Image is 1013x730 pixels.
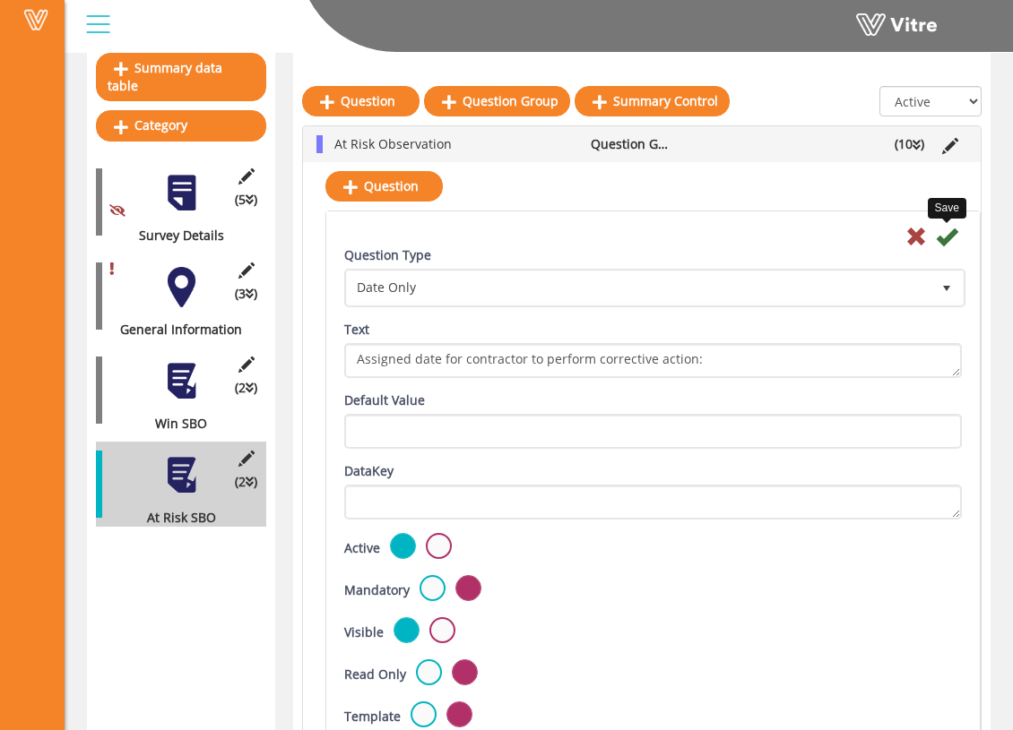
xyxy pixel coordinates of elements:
div: Save [928,198,966,219]
div: Win SBO [96,415,253,433]
li: Question Group [582,135,678,153]
span: (2 ) [235,473,257,491]
a: Question [302,86,420,116]
a: Summary Control [575,86,730,116]
label: Question Type [344,246,431,264]
label: Read Only [344,666,406,683]
span: Date Only [347,271,931,304]
span: select [931,271,963,304]
label: Text [344,321,369,339]
div: Survey Details [96,227,253,245]
a: Question Group [424,86,570,116]
div: General Information [96,321,253,339]
span: (2 ) [235,379,257,397]
label: DataKey [344,462,394,480]
a: Category [96,110,266,141]
label: Active [344,539,380,557]
a: Question [325,171,443,202]
span: (3 ) [235,285,257,303]
label: Template [344,708,401,726]
label: Default Value [344,391,425,409]
span: (5 ) [235,191,257,209]
span: At Risk Observation [334,135,452,152]
div: At Risk SBO [96,509,253,527]
label: Visible [344,623,384,641]
label: Mandatory [344,581,410,599]
a: Summary data table [96,53,266,101]
li: (10 ) [886,135,933,153]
